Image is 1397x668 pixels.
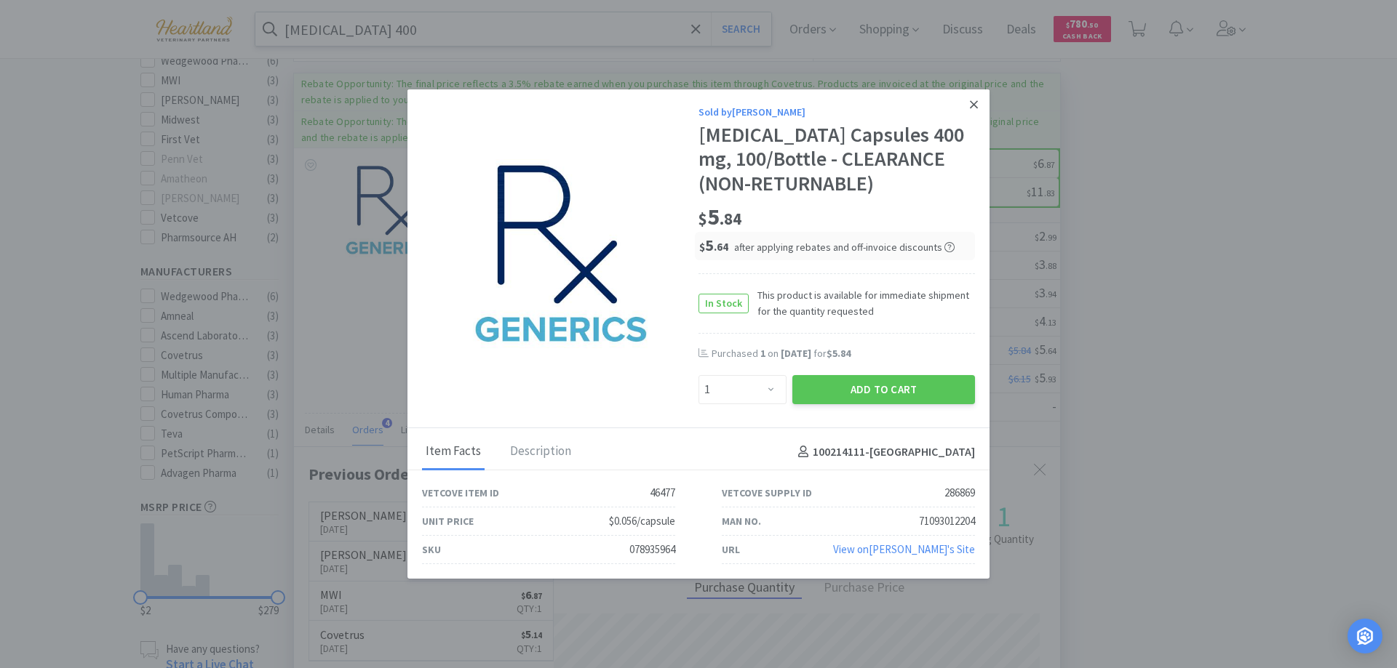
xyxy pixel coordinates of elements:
[722,513,761,529] div: Man No.
[833,542,975,556] a: View on[PERSON_NAME]'s Site
[650,484,675,502] div: 46477
[699,240,705,254] span: $
[760,347,765,360] span: 1
[919,512,975,530] div: 71093012204
[1348,619,1382,653] div: Open Intercom Messenger
[792,375,975,404] button: Add to Cart
[698,104,975,120] div: Sold by [PERSON_NAME]
[422,513,474,529] div: Unit Price
[749,287,975,320] span: This product is available for immediate shipment for the quantity requested
[609,512,675,530] div: $0.056/capsule
[712,347,975,361] div: Purchased on for
[422,485,499,501] div: Vetcove Item ID
[698,123,975,196] div: [MEDICAL_DATA] Capsules 400 mg, 100/Bottle - CLEARANCE (NON-RETURNABLE)
[699,235,728,255] span: 5
[422,434,485,470] div: Item Facts
[506,434,575,470] div: Description
[422,542,441,558] div: SKU
[698,202,741,231] span: 5
[722,485,812,501] div: Vetcove Supply ID
[698,209,707,229] span: $
[792,443,975,462] h4: 100214111 - [GEOGRAPHIC_DATA]
[714,240,728,254] span: . 64
[781,347,811,360] span: [DATE]
[734,241,955,254] span: after applying rebates and off-invoice discounts
[466,159,655,348] img: 6c45604dc3ff4f14a6cb3445af2f4f93_286869.jpeg
[629,541,675,558] div: 078935964
[722,542,740,558] div: URL
[699,294,748,313] span: In Stock
[720,209,741,229] span: . 84
[827,347,851,360] span: $5.84
[944,484,975,502] div: 286869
